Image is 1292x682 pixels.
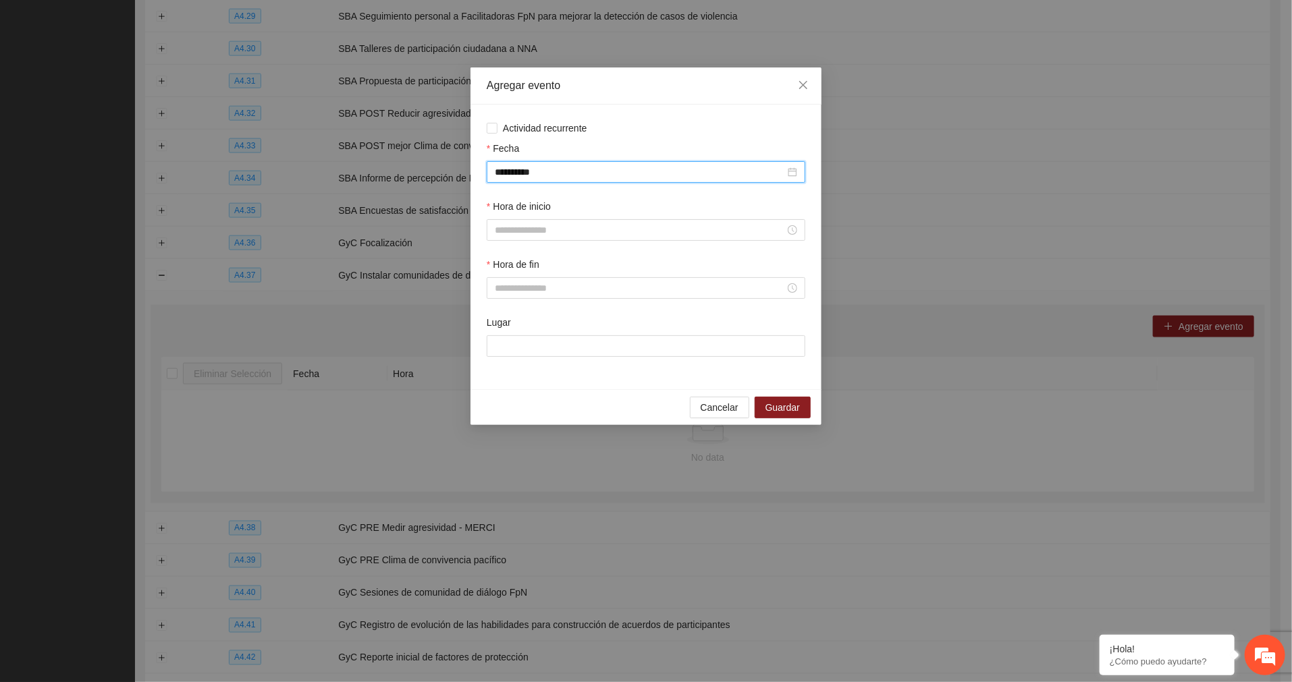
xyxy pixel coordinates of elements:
[1110,644,1224,654] div: ¡Hola!
[701,400,738,415] span: Cancelar
[495,165,785,179] input: Fecha
[785,67,822,104] button: Close
[221,7,254,39] div: Minimizar ventana de chat en vivo
[1110,656,1224,666] p: ¿Cómo puedo ayudarte?
[495,281,785,295] input: Hora de fin
[78,180,186,316] span: Estamos en línea.
[798,80,809,90] span: close
[487,199,551,214] label: Hora de inicio
[765,400,800,415] span: Guardar
[487,335,805,357] input: Lugar
[497,121,593,136] span: Actividad recurrente
[487,78,805,93] div: Agregar evento
[70,69,227,86] div: Chatee con nosotros ahora
[487,315,511,330] label: Lugar
[755,397,811,418] button: Guardar
[487,257,539,272] label: Hora de fin
[690,397,749,418] button: Cancelar
[495,223,785,237] input: Hora de inicio
[487,141,519,156] label: Fecha
[7,368,257,416] textarea: Escriba su mensaje y pulse “Intro”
